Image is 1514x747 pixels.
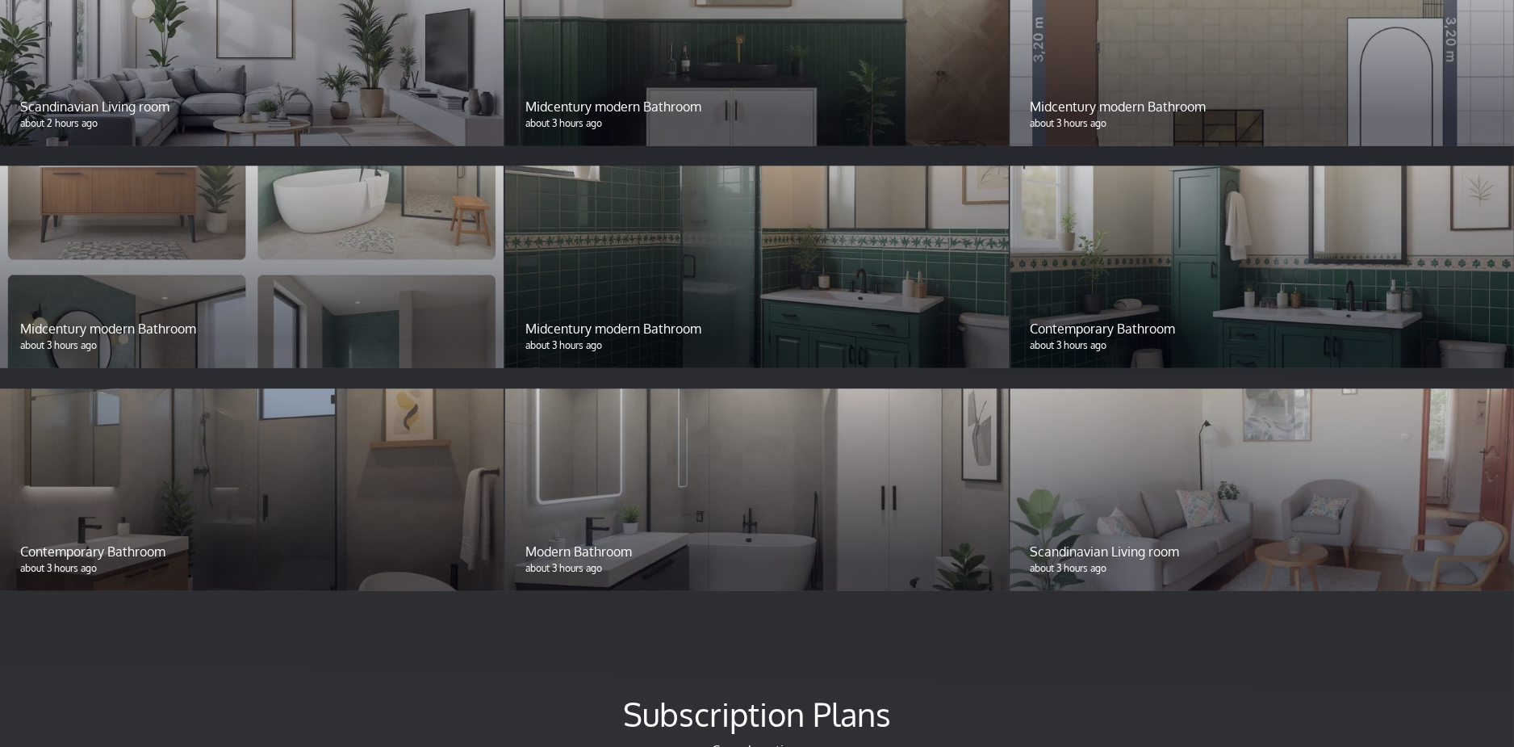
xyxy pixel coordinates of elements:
p: about 2 hours ago [20,116,483,131]
p: about 3 hours ago [1031,561,1494,576]
p: Contemporary Bathroom [20,542,483,561]
p: about 3 hours ago [1031,338,1494,353]
p: about 3 hours ago [525,338,989,353]
p: about 3 hours ago [525,116,989,131]
p: Scandinavian Living room [20,97,483,116]
p: Midcentury modern Bathroom [20,319,483,338]
p: about 3 hours ago [20,338,483,353]
h1: Subscription Plans [234,694,1280,734]
p: about 3 hours ago [20,561,483,576]
p: Scandinavian Living room [1031,542,1494,561]
p: Midcentury modern Bathroom [525,319,989,338]
p: Contemporary Bathroom [1031,319,1494,338]
p: Modern Bathroom [525,542,989,561]
p: Midcentury modern Bathroom [1031,97,1494,116]
p: Midcentury modern Bathroom [525,97,989,116]
p: about 3 hours ago [525,561,989,576]
p: about 3 hours ago [1031,116,1494,131]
